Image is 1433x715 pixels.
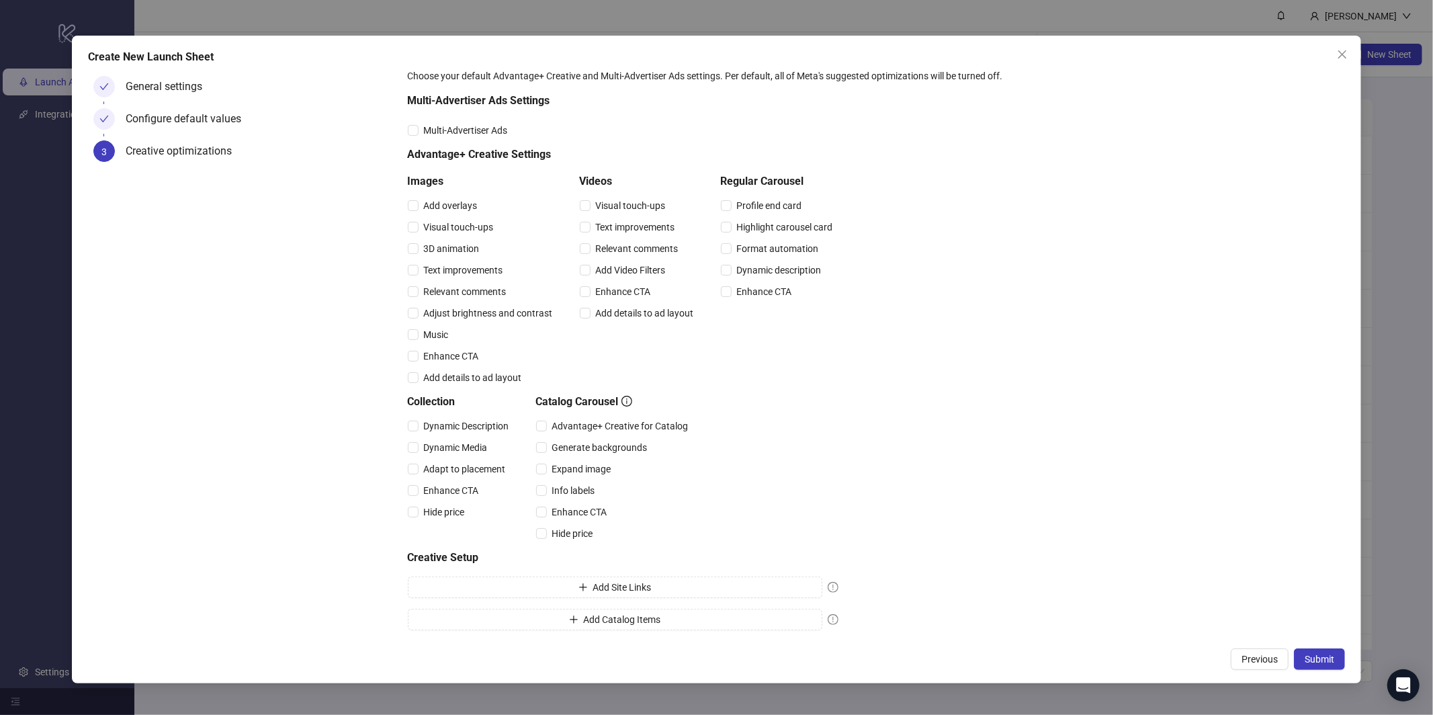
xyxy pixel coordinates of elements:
[419,123,513,138] span: Multi-Advertiser Ads
[99,114,109,124] span: check
[408,146,838,163] h5: Advantage+ Creative Settings
[547,505,613,519] span: Enhance CTA
[547,419,694,433] span: Advantage+ Creative for Catalog
[591,306,699,321] span: Add details to ad layout
[732,220,838,235] span: Highlight carousel card
[419,419,515,433] span: Dynamic Description
[732,198,808,213] span: Profile end card
[419,241,485,256] span: 3D animation
[536,394,694,410] h5: Catalog Carousel
[408,69,1340,83] div: Choose your default Advantage+ Creative and Multi-Advertiser Ads settings. Per default, all of Me...
[419,462,511,476] span: Adapt to placement
[569,615,578,624] span: plus
[1242,654,1278,665] span: Previous
[547,526,599,541] span: Hide price
[580,173,699,190] h5: Videos
[591,198,671,213] span: Visual touch-ups
[419,220,499,235] span: Visual touch-ups
[732,241,824,256] span: Format automation
[1231,648,1289,670] button: Previous
[408,550,838,566] h5: Creative Setup
[419,284,512,299] span: Relevant comments
[591,220,681,235] span: Text improvements
[408,577,822,598] button: Add Site Links
[88,49,1346,65] div: Create New Launch Sheet
[1332,44,1353,65] button: Close
[419,263,509,278] span: Text improvements
[419,349,484,364] span: Enhance CTA
[721,173,838,190] h5: Regular Carousel
[419,198,483,213] span: Add overlays
[408,394,515,410] h5: Collection
[828,614,838,625] span: exclamation-circle
[732,263,827,278] span: Dynamic description
[99,82,109,91] span: check
[419,370,527,385] span: Add details to ad layout
[1305,654,1334,665] span: Submit
[578,583,588,592] span: plus
[419,327,454,342] span: Music
[828,582,838,593] span: exclamation-circle
[621,396,632,407] span: info-circle
[408,93,838,109] h5: Multi-Advertiser Ads Settings
[419,505,470,519] span: Hide price
[593,582,652,593] span: Add Site Links
[1387,669,1420,702] div: Open Intercom Messenger
[547,483,601,498] span: Info labels
[591,284,656,299] span: Enhance CTA
[547,462,617,476] span: Expand image
[126,140,243,162] div: Creative optimizations
[1294,648,1345,670] button: Submit
[101,146,107,157] span: 3
[584,614,661,625] span: Add Catalog Items
[732,284,797,299] span: Enhance CTA
[408,609,822,630] button: Add Catalog Items
[126,76,213,97] div: General settings
[419,440,493,455] span: Dynamic Media
[547,440,653,455] span: Generate backgrounds
[591,241,684,256] span: Relevant comments
[1337,49,1348,60] span: close
[591,263,671,278] span: Add Video Filters
[419,483,484,498] span: Enhance CTA
[408,173,558,190] h5: Images
[419,306,558,321] span: Adjust brightness and contrast
[126,108,252,130] div: Configure default values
